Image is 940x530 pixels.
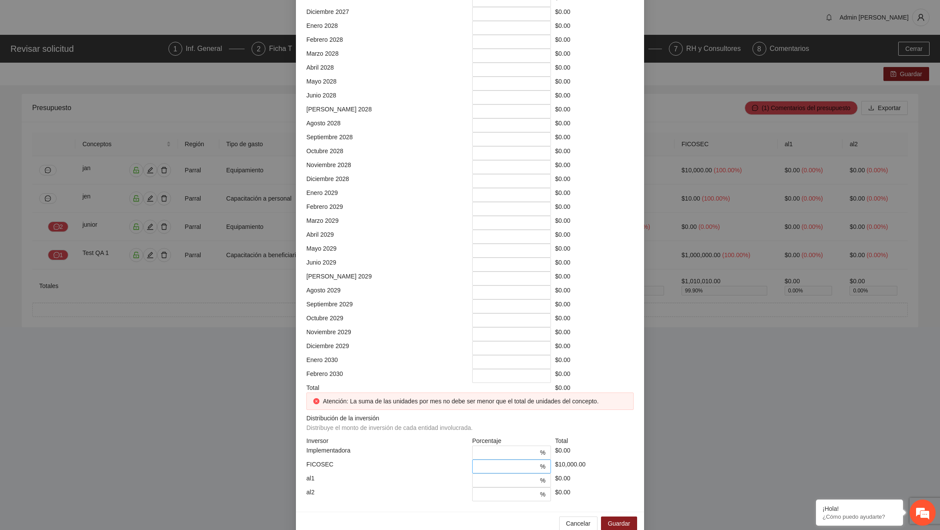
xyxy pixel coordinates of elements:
div: Abril 2029 [304,230,470,244]
div: Noviembre 2029 [304,327,470,341]
div: al2 [304,487,470,501]
div: Octubre 2028 [304,146,470,160]
div: ¡Hola! [822,505,896,512]
div: $0.00 [553,146,636,160]
div: Septiembre 2028 [304,132,470,146]
span: Estamos en línea. [50,116,120,204]
div: $0.00 [553,244,636,258]
div: $0.00 [553,160,636,174]
div: Porcentaje [470,436,553,446]
div: Diciembre 2028 [304,174,470,188]
span: Cancelar [566,519,591,528]
div: Noviembre 2028 [304,160,470,174]
div: $0.00 [553,285,636,299]
div: $0.00 [553,355,636,369]
div: $0.00 [553,188,636,202]
div: Enero 2030 [304,355,470,369]
div: $0.00 [553,446,636,460]
div: $0.00 [553,299,636,313]
div: Septiembre 2029 [304,299,470,313]
div: Agosto 2029 [304,285,470,299]
div: [PERSON_NAME] 2029 [304,272,470,285]
div: $0.00 [553,216,636,230]
div: Enero 2029 [304,188,470,202]
div: Atención: La suma de las unidades por mes no debe ser menor que el total de unidades del concepto. [323,396,627,406]
div: Minimizar ventana de chat en vivo [143,4,164,25]
div: $0.00 [553,21,636,35]
span: Guardar [608,519,630,528]
div: $0.00 [553,202,636,216]
div: Marzo 2029 [304,216,470,230]
div: Implementadora [304,446,470,460]
div: $10,000.00 [553,460,636,473]
div: $0.00 [553,174,636,188]
textarea: Escriba su mensaje y pulse “Intro” [4,238,166,268]
div: $0.00 [553,341,636,355]
div: $0.00 [553,473,636,487]
div: Febrero 2029 [304,202,470,216]
span: % [540,462,545,471]
div: Enero 2028 [304,21,470,35]
div: Inversor [304,436,470,446]
div: Febrero 2028 [304,35,470,49]
span: close-circle [313,398,319,404]
div: Junio 2028 [304,91,470,104]
div: $0.00 [553,272,636,285]
span: % [540,490,545,499]
div: $0.00 [553,104,636,118]
div: Agosto 2028 [304,118,470,132]
span: Distribuye el monto de inversión de cada entidad involucrada. [306,424,473,431]
div: Mayo 2029 [304,244,470,258]
div: $0.00 [553,258,636,272]
span: % [540,448,545,457]
div: $0.00 [553,63,636,77]
div: $0.00 [553,91,636,104]
div: $0.00 [553,49,636,63]
div: $0.00 [553,327,636,341]
div: $0.00 [553,132,636,146]
div: $0.00 [553,383,636,392]
div: $0.00 [553,118,636,132]
span: % [540,476,545,485]
div: FICOSEC [304,460,470,473]
div: $0.00 [553,35,636,49]
div: $0.00 [553,369,636,383]
div: Total [553,436,636,446]
div: Mayo 2028 [304,77,470,91]
div: Febrero 2030 [304,369,470,383]
div: al1 [304,473,470,487]
div: $0.00 [553,77,636,91]
div: Total [304,383,470,392]
div: $0.00 [553,487,636,501]
div: $0.00 [553,313,636,327]
div: $0.00 [553,230,636,244]
div: Junio 2029 [304,258,470,272]
div: Chatee con nosotros ahora [45,44,146,56]
div: Marzo 2028 [304,49,470,63]
span: Distribución de la inversión [306,413,476,433]
div: [PERSON_NAME] 2028 [304,104,470,118]
div: Abril 2028 [304,63,470,77]
div: Diciembre 2029 [304,341,470,355]
p: ¿Cómo puedo ayudarte? [822,513,896,520]
div: Octubre 2029 [304,313,470,327]
div: Diciembre 2027 [304,7,470,21]
div: $0.00 [553,7,636,21]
